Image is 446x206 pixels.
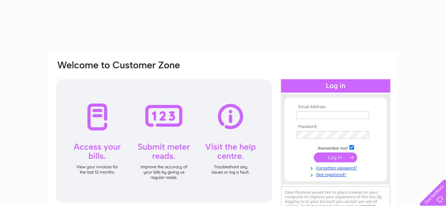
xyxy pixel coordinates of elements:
a: Forgotten password? [297,164,377,171]
input: Submit [314,152,357,162]
th: Password: [295,124,377,129]
a: Not registered? [297,171,377,177]
th: Email Address: [295,105,377,110]
td: Remember me? [295,144,377,151]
